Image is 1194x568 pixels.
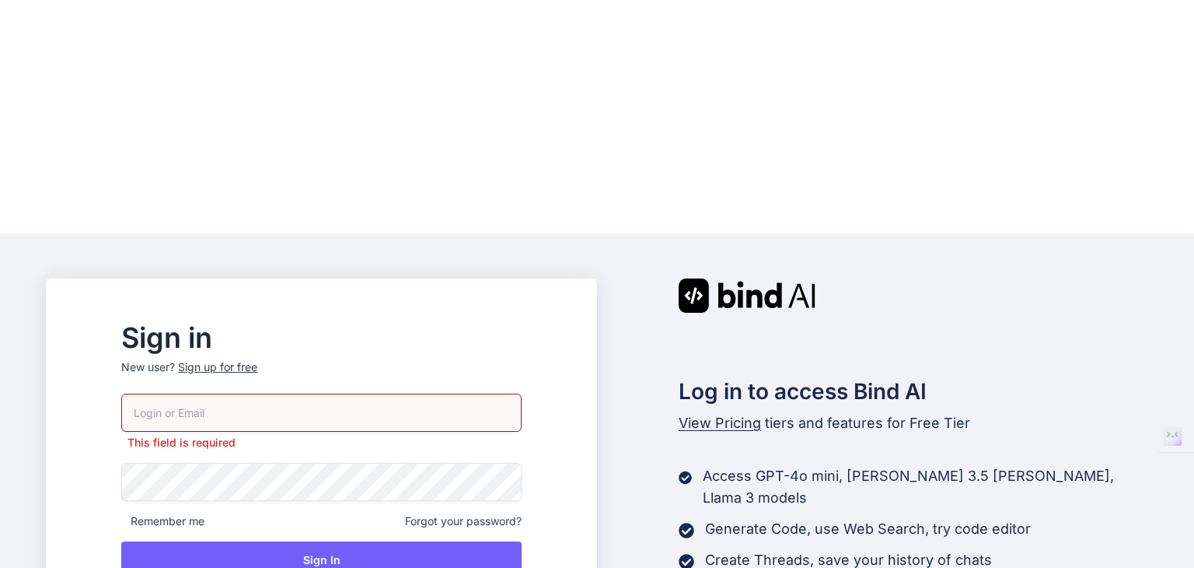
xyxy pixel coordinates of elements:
h2: Sign in [121,325,521,350]
span: View Pricing [679,415,761,431]
p: This field is required [121,435,521,451]
input: Login or Email [121,394,521,432]
p: Access GPT-4o mini, [PERSON_NAME] 3.5 [PERSON_NAME], Llama 3 models [703,465,1148,509]
h2: Log in to access Bind AI [679,375,1148,408]
span: Remember me [121,514,204,529]
p: Generate Code, use Web Search, try code editor [705,518,1031,540]
img: Bind AI logo [679,279,815,313]
span: Forgot your password? [405,514,522,529]
p: New user? [121,359,521,394]
div: Sign up for free [178,359,257,375]
p: tiers and features for Free Tier [679,412,1148,434]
